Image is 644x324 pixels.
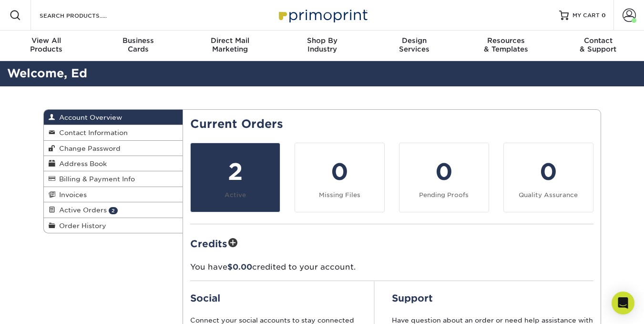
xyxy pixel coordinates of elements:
h2: Credits [190,236,593,251]
a: Address Book [44,156,183,171]
span: MY CART [572,11,600,20]
div: & Templates [460,36,552,53]
a: Shop ByIndustry [276,31,368,61]
span: Order History [55,222,106,230]
a: Billing & Payment Info [44,171,183,187]
div: 0 [510,155,587,189]
div: 0 [405,155,483,189]
a: Active Orders 2 [44,202,183,218]
span: $0.00 [227,262,252,272]
span: Resources [460,36,552,45]
div: Open Intercom Messenger [612,292,634,314]
span: Contact Information [55,129,128,136]
div: 0 [301,155,378,189]
a: 0 Quality Assurance [503,143,593,212]
a: Direct MailMarketing [184,31,276,61]
div: Cards [92,36,184,53]
p: You have credited to your account. [190,261,593,273]
small: Missing Files [319,191,360,199]
span: Active Orders [55,206,107,214]
small: Quality Assurance [519,191,578,199]
h2: Current Orders [190,117,593,131]
a: Contact& Support [552,31,644,61]
a: Change Password [44,141,183,156]
div: Industry [276,36,368,53]
a: 2 Active [190,143,280,212]
span: Account Overview [55,114,122,121]
a: 0 Missing Files [295,143,385,212]
div: & Support [552,36,644,53]
div: Services [368,36,460,53]
input: SEARCH PRODUCTS..... [39,10,132,21]
span: Billing & Payment Info [55,175,135,183]
span: Invoices [55,191,87,199]
a: Invoices [44,187,183,202]
div: Marketing [184,36,276,53]
span: Business [92,36,184,45]
span: Change Password [55,145,121,152]
h2: Support [392,293,593,304]
span: Direct Mail [184,36,276,45]
span: Shop By [276,36,368,45]
a: Contact Information [44,125,183,140]
small: Active [225,191,246,199]
div: 2 [196,155,274,189]
a: DesignServices [368,31,460,61]
span: 2 [109,207,118,214]
a: BusinessCards [92,31,184,61]
a: Account Overview [44,110,183,125]
span: Design [368,36,460,45]
small: Pending Proofs [419,191,469,199]
a: Resources& Templates [460,31,552,61]
a: 0 Pending Proofs [399,143,489,212]
span: Address Book [55,160,107,167]
img: Primoprint [275,5,370,25]
span: 0 [602,12,606,19]
span: Contact [552,36,644,45]
a: Order History [44,218,183,233]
